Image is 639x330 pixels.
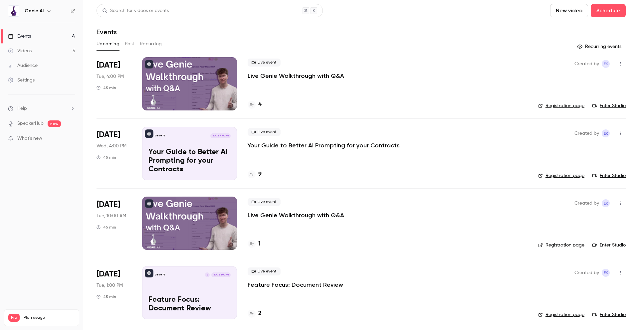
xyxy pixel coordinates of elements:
a: 4 [248,100,262,109]
span: Tue, 10:00 AM [97,213,126,219]
a: Registration page [538,242,584,248]
img: Genie AI [8,6,19,16]
span: [DATE] [97,269,120,279]
a: Enter Studio [592,242,626,248]
span: [DATE] 4:00 PM [210,133,230,138]
span: Created by [574,199,599,207]
div: Aug 20 Wed, 4:00 PM (Europe/London) [97,127,131,180]
h4: 4 [258,100,262,109]
span: [DATE] [97,199,120,210]
p: Feature Focus: Document Review [148,296,231,313]
a: Feature Focus: Document ReviewGenie AIC[DATE] 1:00 PMFeature Focus: Document Review [142,266,237,319]
a: Registration page [538,102,584,109]
button: Past [125,39,134,49]
button: Upcoming [97,39,119,49]
a: SpeakerHub [17,120,44,127]
span: Plan usage [24,315,75,320]
div: Audience [8,62,38,69]
button: Recurring events [574,41,626,52]
span: Wed, 4:00 PM [97,143,126,149]
a: Enter Studio [592,311,626,318]
div: 45 min [97,85,116,90]
div: Aug 19 Tue, 4:00 PM (Europe/London) [97,57,131,110]
span: EK [604,129,608,137]
h4: 9 [258,170,262,179]
span: Ed Kendall [602,60,610,68]
span: Live event [248,128,281,136]
div: 45 min [97,225,116,230]
span: Created by [574,269,599,277]
span: What's new [17,135,42,142]
span: EK [604,60,608,68]
span: [DATE] [97,129,120,140]
p: Genie AI [155,273,165,276]
a: Your Guide to Better AI Prompting for your ContractsGenie AI[DATE] 4:00 PMYour Guide to Better AI... [142,127,237,180]
span: Tue, 4:00 PM [97,73,124,80]
div: 45 min [97,294,116,299]
h4: 2 [258,309,262,318]
span: Tue, 1:00 PM [97,282,123,289]
a: Your Guide to Better AI Prompting for your Contracts [248,141,400,149]
button: Schedule [591,4,626,17]
div: Videos [8,48,32,54]
a: Live Genie Walkthrough with Q&A [248,211,344,219]
div: Settings [8,77,35,83]
a: Live Genie Walkthrough with Q&A [248,72,344,80]
h4: 1 [258,240,261,248]
div: Aug 26 Tue, 1:00 PM (Europe/London) [97,266,131,319]
a: Registration page [538,172,584,179]
button: Recurring [140,39,162,49]
span: Pro [8,314,20,322]
span: Live event [248,59,281,67]
span: [DATE] [97,60,120,71]
span: Created by [574,129,599,137]
p: Your Guide to Better AI Prompting for your Contracts [148,148,231,174]
span: [DATE] 1:00 PM [211,272,230,277]
span: Live event [248,267,281,275]
div: Search for videos or events [102,7,169,14]
p: Genie AI [155,134,165,137]
div: C [205,272,210,277]
span: Ed Kendall [602,199,610,207]
span: Help [17,105,27,112]
li: help-dropdown-opener [8,105,75,112]
span: EK [604,199,608,207]
div: Events [8,33,31,40]
a: Enter Studio [592,102,626,109]
h6: Genie AI [25,8,44,14]
span: Ed Kendall [602,269,610,277]
a: Registration page [538,311,584,318]
button: New video [550,4,588,17]
div: Aug 26 Tue, 10:00 AM (Europe/London) [97,197,131,250]
span: Ed Kendall [602,129,610,137]
span: Live event [248,198,281,206]
a: 9 [248,170,262,179]
div: 45 min [97,155,116,160]
span: new [48,120,61,127]
span: EK [604,269,608,277]
a: 2 [248,309,262,318]
a: 1 [248,240,261,248]
a: Enter Studio [592,172,626,179]
a: Feature Focus: Document Review [248,281,343,289]
h1: Events [97,28,117,36]
span: Created by [574,60,599,68]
